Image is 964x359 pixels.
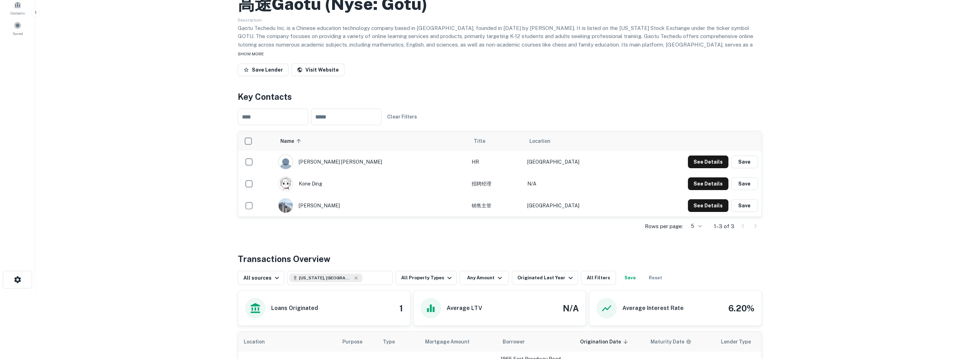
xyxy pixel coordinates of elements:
[644,271,667,285] button: Reset
[279,155,293,169] img: 9c8pery4andzj6ohjkjp54ma2
[503,337,525,346] span: Borrower
[715,332,779,352] th: Lender Type
[244,337,274,346] span: Location
[686,221,703,231] div: 5
[580,337,630,346] span: Origination Date
[279,199,293,213] img: 1634194714567
[425,337,479,346] span: Mortgage Amount
[278,198,465,213] div: [PERSON_NAME]
[468,151,524,173] td: HR
[622,304,684,312] h6: Average Interest Rate
[2,19,33,38] a: Saved
[13,31,23,36] span: Saved
[238,63,288,76] button: Save Lender
[291,63,344,76] a: Visit Website
[238,332,337,352] th: Location
[524,131,627,151] th: Location
[688,156,728,168] button: See Details
[468,173,524,195] td: 招聘经理
[714,222,734,231] p: 1–3 of 3
[929,303,964,336] iframe: Chat Widget
[278,154,465,169] div: [PERSON_NAME] [PERSON_NAME]
[337,332,377,352] th: Purpose
[529,137,551,145] span: Location
[468,131,524,151] th: Title
[645,332,715,352] th: Maturity dates displayed may be estimated. Please contact the lender for the most accurate maturi...
[460,271,509,285] button: Any Amount
[468,195,524,217] td: 销售主管
[384,110,420,123] button: Clear Filters
[497,332,574,352] th: Borrower
[238,252,330,265] h4: Transactions Overview
[688,177,728,190] button: See Details
[419,332,497,352] th: Mortgage Amount
[651,338,684,346] h6: Maturity Date
[517,274,575,282] div: Originated Last Year
[238,18,262,23] span: Description
[651,338,691,346] div: Maturity dates displayed may be estimated. Please contact the lender for the most accurate maturi...
[243,274,281,282] div: All sources
[721,337,751,346] span: Lender Type
[396,271,457,285] button: All Property Types
[238,271,284,285] button: All sources
[524,195,627,217] td: [GEOGRAPHIC_DATA]
[278,176,465,191] div: kone ding
[731,199,758,212] button: Save
[619,271,641,285] button: Save your search to get updates of matches that match your search criteria.
[512,271,578,285] button: Originated Last Year
[688,199,728,212] button: See Details
[581,271,616,285] button: All Filters
[377,332,419,352] th: Type
[238,90,762,103] h4: Key Contacts
[271,304,318,312] h6: Loans Originated
[238,131,761,217] div: scrollable content
[383,337,404,346] span: Type
[280,137,303,145] span: Name
[728,302,754,315] h4: 6.20%
[524,173,627,195] td: N/A
[11,10,25,16] span: Contacts
[299,275,352,281] span: [US_STATE], [GEOGRAPHIC_DATA]
[645,222,683,231] p: Rows per page:
[474,137,495,145] span: Title
[342,337,372,346] span: Purpose
[447,304,482,312] h6: Average LTV
[563,302,579,315] h4: N/A
[731,156,758,168] button: Save
[524,151,627,173] td: [GEOGRAPHIC_DATA]
[279,177,293,191] img: 1658479836442
[238,51,264,56] span: SHOW MORE
[238,24,762,66] p: Gaotu Techedu Inc. is a Chinese education technology company based in [GEOGRAPHIC_DATA], founded ...
[731,177,758,190] button: Save
[574,332,645,352] th: Origination Date
[275,131,468,151] th: Name
[651,338,701,346] span: Maturity dates displayed may be estimated. Please contact the lender for the most accurate maturi...
[399,302,403,315] h4: 1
